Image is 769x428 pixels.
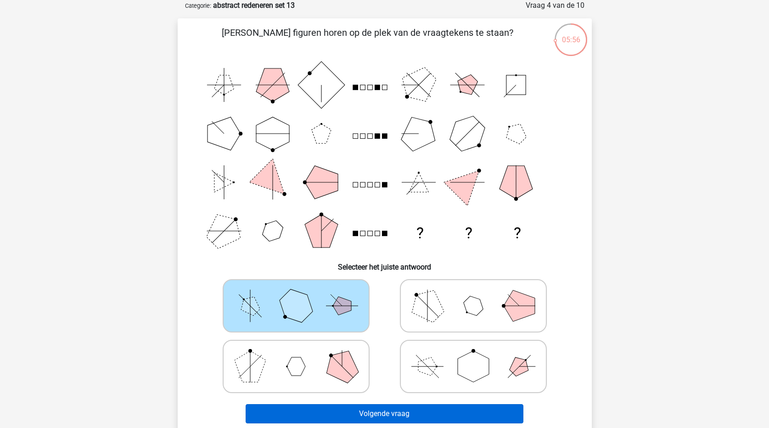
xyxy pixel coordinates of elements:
strong: abstract redeneren set 13 [213,1,295,10]
text: ? [416,224,423,242]
p: [PERSON_NAME] figuren horen op de plek van de vraagtekens te staan? [192,26,543,53]
text: ? [514,224,521,242]
small: Categorie: [185,2,211,9]
div: 05:56 [554,23,588,45]
text: ? [465,224,472,242]
h6: Selecteer het juiste antwoord [192,255,577,271]
button: Volgende vraag [246,404,523,423]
